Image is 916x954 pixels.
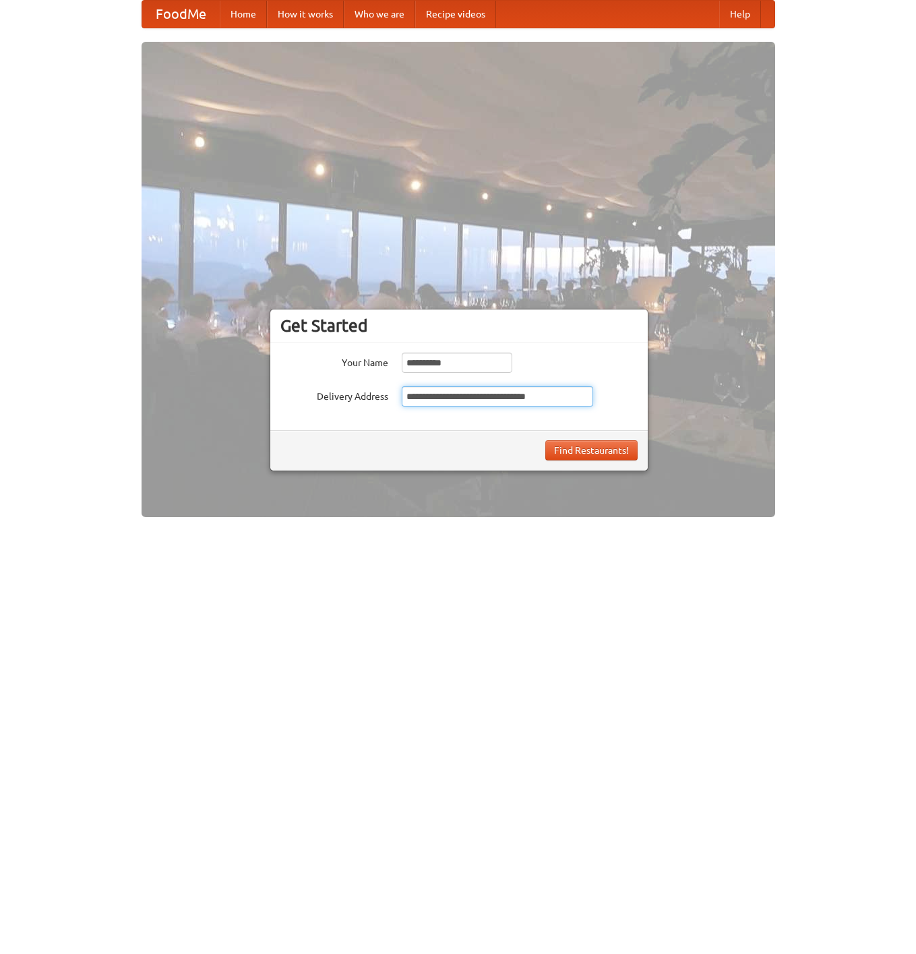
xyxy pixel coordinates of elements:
a: Home [220,1,267,28]
a: How it works [267,1,344,28]
h3: Get Started [280,316,638,336]
label: Your Name [280,353,388,369]
label: Delivery Address [280,386,388,403]
button: Find Restaurants! [545,440,638,460]
a: Who we are [344,1,415,28]
a: Help [719,1,761,28]
a: FoodMe [142,1,220,28]
a: Recipe videos [415,1,496,28]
